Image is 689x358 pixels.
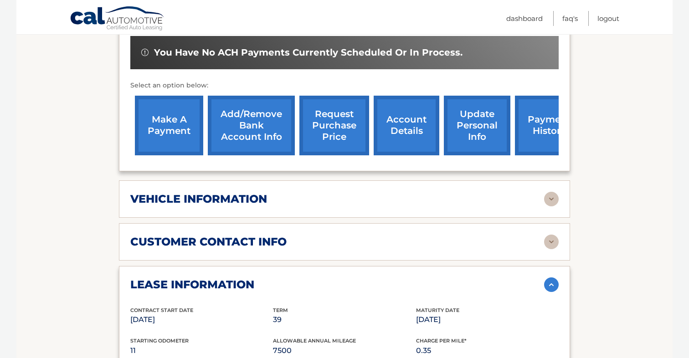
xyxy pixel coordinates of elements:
[130,344,273,357] p: 11
[273,313,416,326] p: 39
[273,307,288,313] span: Term
[562,11,578,26] a: FAQ's
[416,307,459,313] span: Maturity Date
[544,277,559,292] img: accordion-active.svg
[273,344,416,357] p: 7500
[506,11,543,26] a: Dashboard
[444,96,510,155] a: update personal info
[130,278,254,292] h2: lease information
[141,49,149,56] img: alert-white.svg
[130,338,189,344] span: Starting Odometer
[130,192,267,206] h2: vehicle information
[135,96,203,155] a: make a payment
[130,80,559,91] p: Select an option below:
[130,235,287,249] h2: customer contact info
[416,338,467,344] span: Charge Per Mile*
[299,96,369,155] a: request purchase price
[70,6,165,32] a: Cal Automotive
[416,313,559,326] p: [DATE]
[374,96,439,155] a: account details
[544,235,559,249] img: accordion-rest.svg
[273,338,356,344] span: Allowable Annual Mileage
[130,313,273,326] p: [DATE]
[154,47,463,58] span: You have no ACH payments currently scheduled or in process.
[208,96,295,155] a: Add/Remove bank account info
[515,96,583,155] a: payment history
[130,307,193,313] span: Contract Start Date
[416,344,559,357] p: 0.35
[544,192,559,206] img: accordion-rest.svg
[597,11,619,26] a: Logout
